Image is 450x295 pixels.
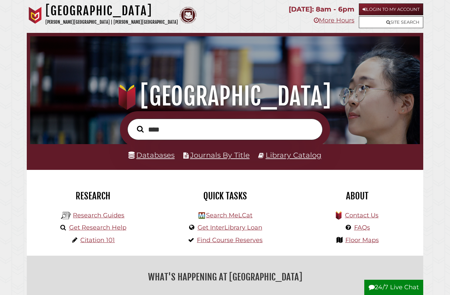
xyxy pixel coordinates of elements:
[266,151,322,159] a: Library Catalog
[359,3,423,15] a: Login to My Account
[197,236,263,244] a: Find Course Reserves
[137,125,144,133] i: Search
[345,236,379,244] a: Floor Maps
[37,81,413,111] h1: [GEOGRAPHIC_DATA]
[198,224,262,231] a: Get InterLibrary Loan
[80,236,115,244] a: Citation 101
[354,224,370,231] a: FAQs
[128,151,175,159] a: Databases
[199,212,205,219] img: Hekman Library Logo
[314,17,354,24] a: More Hours
[61,211,71,221] img: Hekman Library Logo
[180,7,197,24] img: Calvin Theological Seminary
[45,3,178,18] h1: [GEOGRAPHIC_DATA]
[27,7,44,24] img: Calvin University
[289,3,354,15] p: [DATE]: 8am - 6pm
[359,16,423,28] a: Site Search
[345,212,379,219] a: Contact Us
[206,212,252,219] a: Search MeLCat
[32,190,154,202] h2: Research
[45,18,178,26] p: [PERSON_NAME][GEOGRAPHIC_DATA] | [PERSON_NAME][GEOGRAPHIC_DATA]
[32,269,418,285] h2: What's Happening at [GEOGRAPHIC_DATA]
[296,190,418,202] h2: About
[134,124,147,134] button: Search
[164,190,286,202] h2: Quick Tasks
[190,151,250,159] a: Journals By Title
[69,224,126,231] a: Get Research Help
[73,212,124,219] a: Research Guides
